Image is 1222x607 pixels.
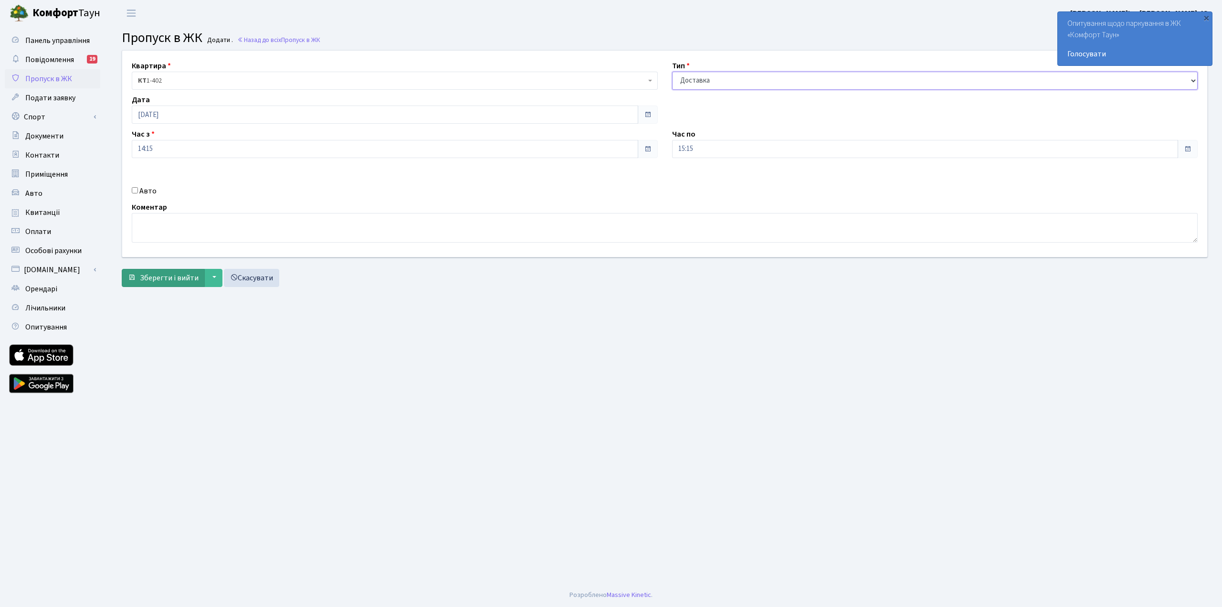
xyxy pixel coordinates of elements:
span: Опитування [25,322,67,332]
a: Оплати [5,222,100,241]
a: Квитанції [5,203,100,222]
span: Зберегти і вийти [140,273,199,283]
a: Назад до всіхПропуск в ЖК [237,35,320,44]
span: Подати заявку [25,93,75,103]
span: Контакти [25,150,59,160]
span: Повідомлення [25,54,74,65]
span: Оплати [25,226,51,237]
button: Переключити навігацію [119,5,143,21]
span: Квитанції [25,207,60,218]
a: Орендарі [5,279,100,298]
a: Панель управління [5,31,100,50]
a: Опитування [5,318,100,337]
a: Голосувати [1067,48,1202,60]
label: Час по [672,128,695,140]
label: Дата [132,94,150,106]
a: Подати заявку [5,88,100,107]
a: Лічильники [5,298,100,318]
span: <b>КТ</b>&nbsp;&nbsp;&nbsp;&nbsp;1-402 [138,76,646,85]
div: Опитування щодо паркування в ЖК «Комфорт Таун» [1058,12,1212,65]
div: Розроблено . [569,590,653,600]
a: Контакти [5,146,100,165]
a: [DOMAIN_NAME] [5,260,100,279]
b: Комфорт [32,5,78,21]
a: Massive Kinetic [607,590,651,600]
div: × [1201,13,1211,22]
span: Пропуск в ЖК [281,35,320,44]
span: Лічильники [25,303,65,313]
a: Повідомлення19 [5,50,100,69]
span: Пропуск в ЖК [25,74,72,84]
span: <b>КТ</b>&nbsp;&nbsp;&nbsp;&nbsp;1-402 [132,72,658,90]
span: Таун [32,5,100,21]
a: Спорт [5,107,100,127]
div: 19 [87,55,97,64]
img: logo.png [10,4,29,23]
span: Особові рахунки [25,245,82,256]
span: Авто [25,188,42,199]
label: Авто [139,185,157,197]
a: Скасувати [224,269,279,287]
span: Орендарі [25,284,57,294]
small: Додати . [205,36,233,44]
label: Коментар [132,202,167,213]
span: Пропуск в ЖК [122,28,202,47]
a: Особові рахунки [5,241,100,260]
label: Квартира [132,60,171,72]
a: [PERSON_NAME]’єв [PERSON_NAME]. Ю. [1070,8,1211,19]
label: Тип [672,60,690,72]
b: КТ [138,76,147,85]
span: Документи [25,131,63,141]
a: Приміщення [5,165,100,184]
span: Панель управління [25,35,90,46]
button: Зберегти і вийти [122,269,205,287]
a: Авто [5,184,100,203]
a: Документи [5,127,100,146]
label: Час з [132,128,155,140]
span: Приміщення [25,169,68,180]
a: Пропуск в ЖК [5,69,100,88]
